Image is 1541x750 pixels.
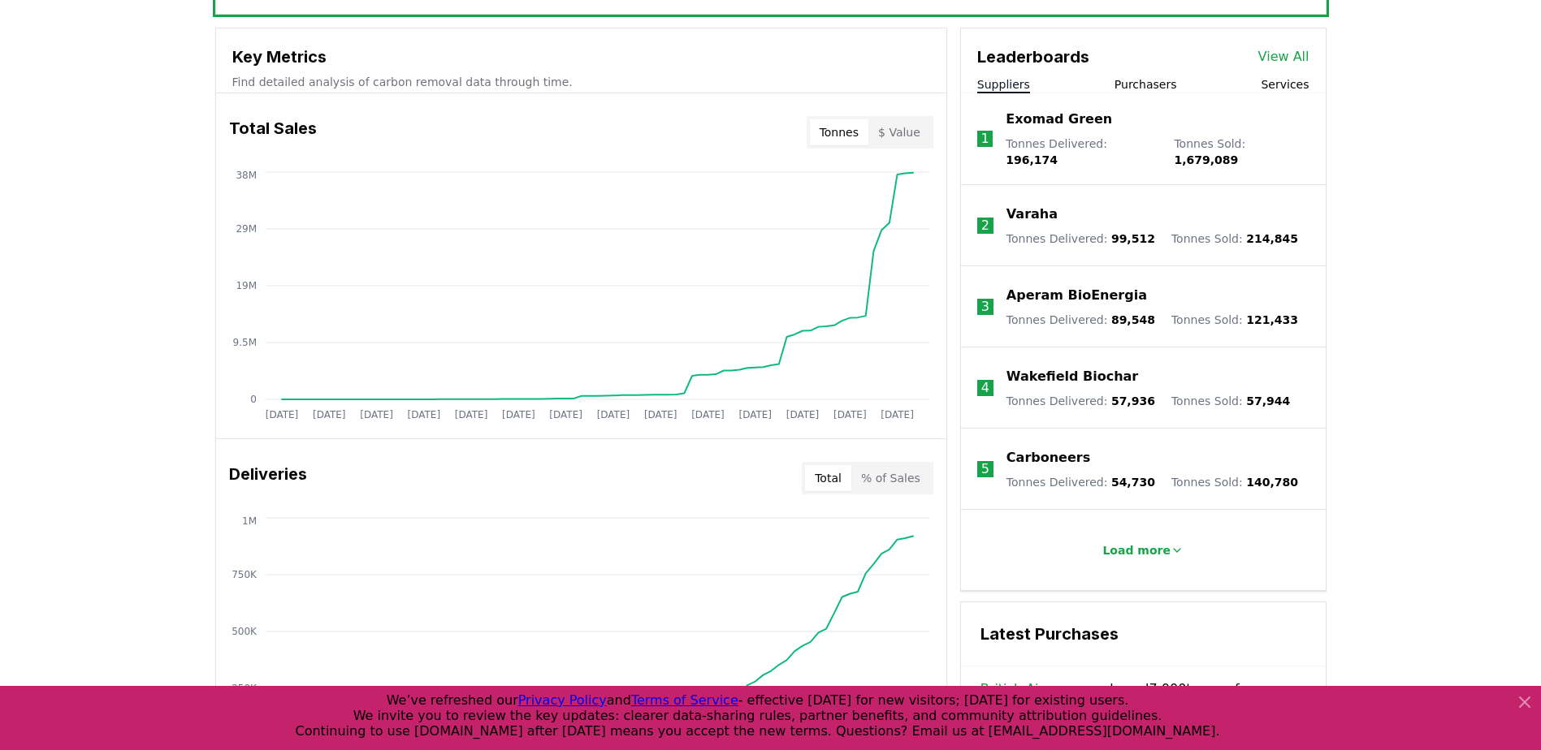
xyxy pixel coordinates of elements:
a: View All [1258,47,1309,67]
p: Load more [1102,542,1171,558]
tspan: [DATE] [881,409,914,420]
p: Tonnes Sold : [1174,136,1309,168]
tspan: [DATE] [786,409,819,420]
span: 54,730 [1111,476,1155,489]
span: 196,174 [1006,153,1058,166]
span: purchased 7,000 tonnes from [980,679,1306,718]
p: Tonnes Sold : [1171,393,1290,409]
button: Purchasers [1115,76,1177,93]
tspan: [DATE] [833,409,867,420]
a: British Airways [980,679,1077,699]
tspan: [DATE] [738,409,772,420]
h3: Key Metrics [232,45,930,69]
p: Tonnes Sold : [1171,231,1298,247]
h3: Latest Purchases [980,622,1306,646]
p: 1 [980,129,989,149]
button: $ Value [868,119,930,145]
h3: Deliveries [229,462,307,494]
tspan: [DATE] [596,409,630,420]
span: 1,679,089 [1174,153,1238,166]
p: Tonnes Delivered : [1006,474,1155,490]
p: 4 [981,378,989,398]
p: Tonnes Delivered : [1006,136,1158,168]
button: % of Sales [851,465,930,491]
span: 89,548 [1111,313,1155,326]
a: Aperam BioEnergia [1006,286,1147,305]
span: 121,433 [1246,313,1298,326]
button: Total [805,465,851,491]
span: 57,944 [1246,394,1290,407]
tspan: [DATE] [549,409,582,420]
span: 99,512 [1111,232,1155,245]
tspan: [DATE] [265,409,298,420]
a: Exomad Green [1006,110,1112,129]
tspan: 0 [250,394,257,405]
tspan: 29M [236,223,257,235]
tspan: 500K [232,626,258,637]
tspan: 250K [232,683,258,694]
p: 3 [981,297,989,317]
a: Carboneers [1006,448,1090,468]
span: 140,780 [1246,476,1298,489]
p: Find detailed analysis of carbon removal data through time. [232,74,930,90]
tspan: [DATE] [502,409,535,420]
tspan: 1M [242,515,257,527]
span: 214,845 [1246,232,1298,245]
button: Suppliers [977,76,1030,93]
tspan: 38M [236,170,257,181]
h3: Leaderboards [977,45,1089,69]
p: Tonnes Delivered : [1006,393,1155,409]
span: 57,936 [1111,394,1155,407]
a: Wakefield Biochar [1006,367,1138,386]
tspan: [DATE] [360,409,393,420]
p: Tonnes Delivered : [1006,231,1155,247]
tspan: [DATE] [312,409,345,420]
p: 5 [981,459,989,479]
tspan: 9.5M [232,337,256,348]
button: Tonnes [810,119,868,145]
p: Tonnes Sold : [1171,312,1298,328]
p: Tonnes Sold : [1171,474,1298,490]
tspan: [DATE] [643,409,677,420]
a: Varaha [1006,205,1058,224]
p: 2 [981,216,989,235]
button: Load more [1089,534,1197,567]
p: Tonnes Delivered : [1006,312,1155,328]
tspan: [DATE] [454,409,487,420]
button: Services [1261,76,1309,93]
tspan: [DATE] [691,409,725,420]
tspan: [DATE] [407,409,440,420]
tspan: 19M [236,280,257,291]
h3: Total Sales [229,116,317,149]
tspan: 750K [232,569,258,580]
